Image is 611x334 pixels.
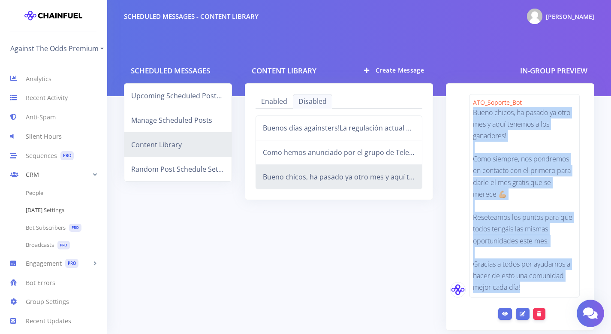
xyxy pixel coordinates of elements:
[65,259,78,268] span: PRO
[527,9,542,24] img: @ Photo
[473,258,576,294] p: Gracias a todos por ayudarnos a hacer de esto una comunidad mejor cada día!
[252,65,316,76] h3: Content Library
[293,94,332,109] a: Disabled
[355,65,433,80] a: Create Message
[124,132,232,157] a: Content Library
[69,224,81,232] span: PRO
[451,284,465,296] img: Chainfuel Botler
[473,98,576,107] div: ATO_Soporte_Bot
[124,83,232,108] a: Upcoming Scheduled Posts This Week
[473,153,576,200] p: Como siempre, nos pondremos en contacto con el primero para darle el mes gratis que se merece 💪🏼
[57,241,70,249] span: PRO
[256,140,423,165] a: Como hemos anunciado por el grupo de Telegram, aquí te dejamos el código de descuento para que lo...
[124,12,259,21] div: Scheduled Messages - Content Library
[546,12,594,21] span: [PERSON_NAME]
[124,108,232,133] a: Manage Scheduled Posts
[376,66,424,74] span: Create Message
[256,94,293,109] a: Enabled
[60,151,74,160] span: PRO
[131,65,225,76] h3: Scheduled Messages
[10,42,104,55] a: Against The Odds Premium
[256,164,423,189] a: Bueno chicos, ha pasado ya otro mes y aquí tenemos a los ganadores!Como siempre, nos pondremos en...
[473,107,576,142] p: Bueno chicos, ha pasado ya otro mes y aquí tenemos a los ganadores!
[124,157,232,182] a: Random Post Schedule Settings
[473,212,576,247] p: Reseteamos los puntos para que todos tengáis las mismas oportunidades este mes.
[256,115,423,140] a: Buenos días againsters!La regulación actual nos obliga a mandar estos mensajes de forma periódica...
[24,7,82,24] img: chainfuel-logo
[520,7,594,26] a: @ Photo [PERSON_NAME]
[520,65,587,76] h3: in-group preview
